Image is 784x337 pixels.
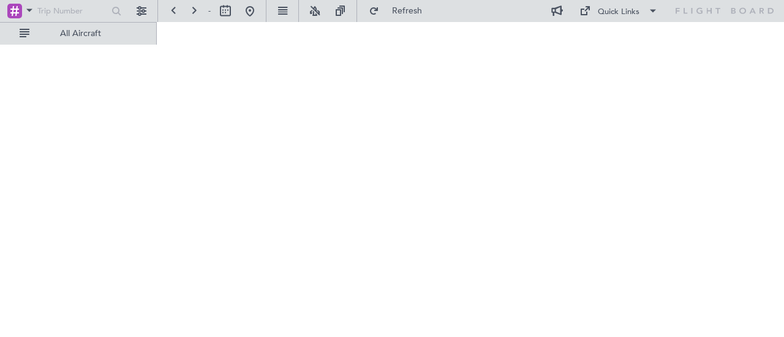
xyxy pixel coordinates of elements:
span: All Aircraft [32,29,129,38]
div: Quick Links [598,6,639,18]
button: Refresh [363,1,437,21]
button: Quick Links [573,1,664,21]
input: Trip Number [37,2,108,20]
span: - [208,6,211,17]
button: All Aircraft [13,24,133,43]
span: Refresh [382,7,433,15]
